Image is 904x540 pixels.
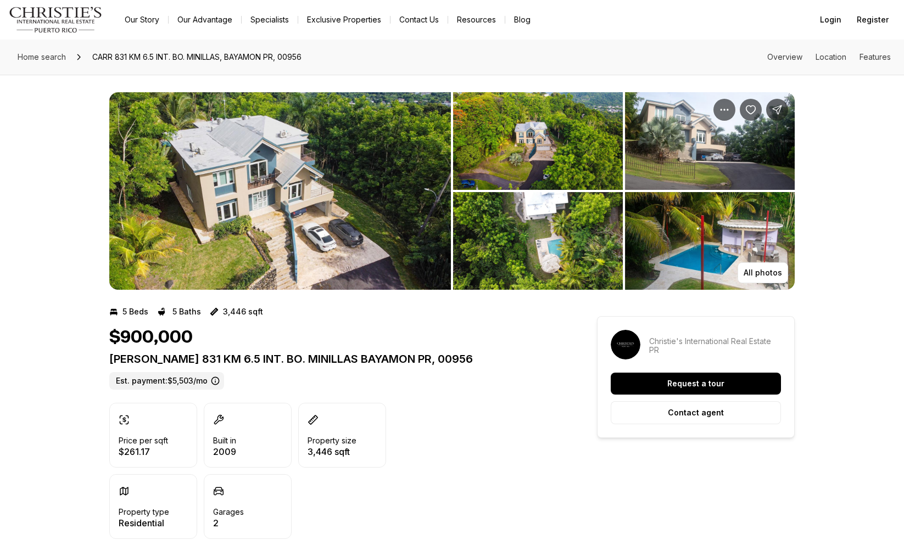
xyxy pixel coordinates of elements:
[298,12,390,27] a: Exclusive Properties
[308,447,356,456] p: 3,446 sqft
[157,303,201,320] button: 5 Baths
[122,307,148,316] p: 5 Beds
[667,379,724,388] p: Request a tour
[505,12,539,27] a: Blog
[390,12,448,27] button: Contact Us
[9,7,103,33] img: logo
[88,48,306,66] span: CARR 831 KM 6.5 INT. BO. MINILLAS, BAYAMON PR, 00956
[453,192,623,290] button: View image gallery
[453,92,623,190] button: View image gallery
[611,373,781,395] button: Request a tour
[448,12,505,27] a: Resources
[119,447,168,456] p: $261.17
[816,52,846,61] a: Skip to: Location
[18,52,66,61] span: Home search
[850,9,895,31] button: Register
[213,436,236,445] p: Built in
[453,92,795,290] li: 2 of 7
[820,15,841,24] span: Login
[213,519,244,527] p: 2
[242,12,298,27] a: Specialists
[738,262,788,283] button: All photos
[116,12,168,27] a: Our Story
[119,519,169,527] p: Residential
[767,53,891,61] nav: Page section menu
[223,307,263,316] p: 3,446 sqft
[213,447,236,456] p: 2009
[109,327,193,348] h1: $900,000
[13,48,70,66] a: Home search
[119,508,169,516] p: Property type
[625,192,795,290] button: View image gallery
[813,9,848,31] button: Login
[169,12,241,27] a: Our Advantage
[213,508,244,516] p: Garages
[611,401,781,424] button: Contact agent
[109,352,557,365] p: [PERSON_NAME] 831 KM 6.5 INT. BO. MINILLAS BAYAMON PR, 00956
[740,99,762,121] button: Save Property: CARR 831 KM 6.5 INT. BO. MINILLAS
[713,99,735,121] button: Property options
[109,92,451,290] li: 1 of 7
[744,268,782,277] p: All photos
[625,92,795,190] button: View image gallery
[857,15,889,24] span: Register
[668,408,724,417] p: Contact agent
[119,436,168,445] p: Price per sqft
[109,372,224,390] label: Est. payment: $5,503/mo
[109,92,451,290] button: View image gallery
[308,436,356,445] p: Property size
[860,52,891,61] a: Skip to: Features
[172,307,201,316] p: 5 Baths
[649,337,781,355] p: Christie's International Real Estate PR
[767,52,802,61] a: Skip to: Overview
[109,92,795,290] div: Listing Photos
[766,99,788,121] button: Share Property: CARR 831 KM 6.5 INT. BO. MINILLAS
